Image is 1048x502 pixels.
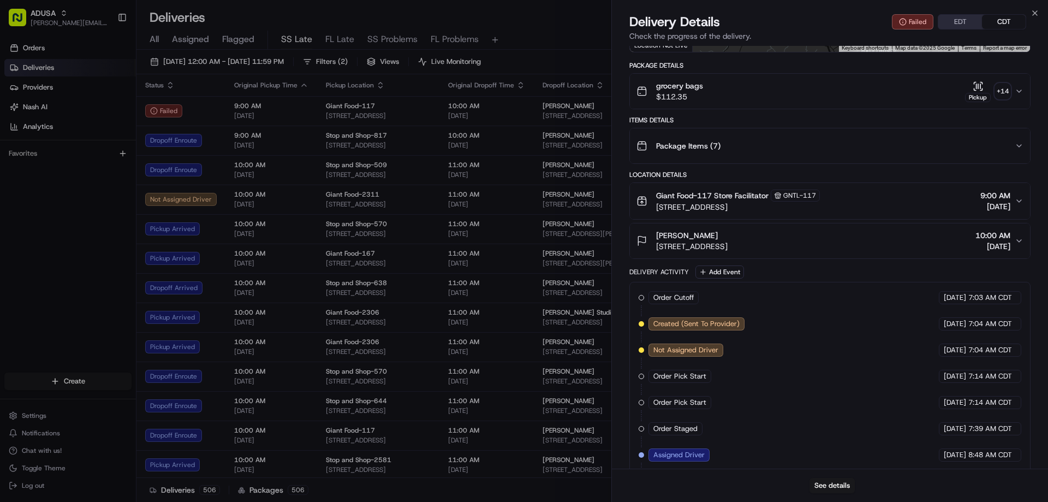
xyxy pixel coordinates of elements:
span: 7:04 AM CDT [968,345,1012,355]
button: See details [809,478,855,493]
span: [PERSON_NAME] [656,230,718,241]
span: Order Pick Start [653,398,706,407]
span: [DATE] [944,424,966,434]
span: 8:48 AM CDT [968,450,1012,460]
button: Package Items (7) [630,128,1030,163]
span: [DATE] [944,293,966,303]
button: Keyboard shortcuts [842,44,889,52]
div: Pickup [965,93,991,102]
span: Order Pick Start [653,371,706,381]
button: Failed [892,14,933,29]
span: Order Cutoff [653,293,694,303]
span: [DATE] [944,319,966,329]
div: 💻 [92,160,101,168]
span: GNTL-117 [783,191,816,200]
div: Package Details [629,61,1031,70]
button: Start new chat [186,108,199,121]
button: grocery bags$112.35Pickup+14 [630,74,1030,109]
div: + 14 [995,84,1010,99]
button: [PERSON_NAME][STREET_ADDRESS]10:00 AM[DATE] [630,223,1030,258]
div: Items Details [629,116,1031,125]
a: 💻API Documentation [88,154,180,174]
a: 📗Knowledge Base [7,154,88,174]
span: Map data ©2025 Google [895,45,955,51]
span: API Documentation [103,158,175,169]
button: Pickup [965,81,991,102]
span: [DATE] [944,345,966,355]
span: 7:04 AM CDT [968,319,1012,329]
button: Giant Food-117 Store FacilitatorGNTL-117[STREET_ADDRESS]9:00 AM[DATE] [630,183,1030,219]
span: 7:39 AM CDT [968,424,1012,434]
img: 1736555255976-a54dd68f-1ca7-489b-9aae-adbdc363a1c4 [11,104,31,124]
span: [DATE] [975,241,1010,252]
span: Created (Sent To Provider) [653,319,740,329]
a: Powered byPylon [77,185,132,193]
div: 📗 [11,160,20,168]
span: Delivery Details [629,13,720,31]
img: Nash [11,11,33,33]
button: CDT [982,15,1026,29]
span: Assigned Driver [653,450,705,460]
div: Start new chat [37,104,179,115]
span: [STREET_ADDRESS] [656,241,728,252]
div: Delivery Activity [629,268,689,276]
p: Check the progress of the delivery. [629,31,1031,42]
span: 10:00 AM [975,230,1010,241]
span: Knowledge Base [22,158,84,169]
button: EDT [938,15,982,29]
span: $112.35 [656,91,703,102]
a: Report a map error [983,45,1027,51]
p: Welcome 👋 [11,44,199,61]
span: [STREET_ADDRESS] [656,202,820,212]
span: Pylon [109,185,132,193]
button: Add Event [695,265,744,279]
span: Not Assigned Driver [653,345,718,355]
span: 9:00 AM [980,190,1010,201]
span: [DATE] [944,398,966,407]
div: Location Details [629,170,1031,179]
a: Terms [961,45,976,51]
div: We're available if you need us! [37,115,138,124]
span: [DATE] [980,201,1010,212]
span: Package Items ( 7 ) [656,140,720,151]
span: 7:03 AM CDT [968,293,1012,303]
span: Giant Food-117 Store Facilitator [656,190,769,201]
button: Pickup+14 [965,81,1010,102]
span: 7:14 AM CDT [968,371,1012,381]
input: Clear [28,70,180,82]
span: 7:14 AM CDT [968,398,1012,407]
span: grocery bags [656,80,703,91]
span: [DATE] [944,450,966,460]
span: [DATE] [944,371,966,381]
span: Order Staged [653,424,698,434]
